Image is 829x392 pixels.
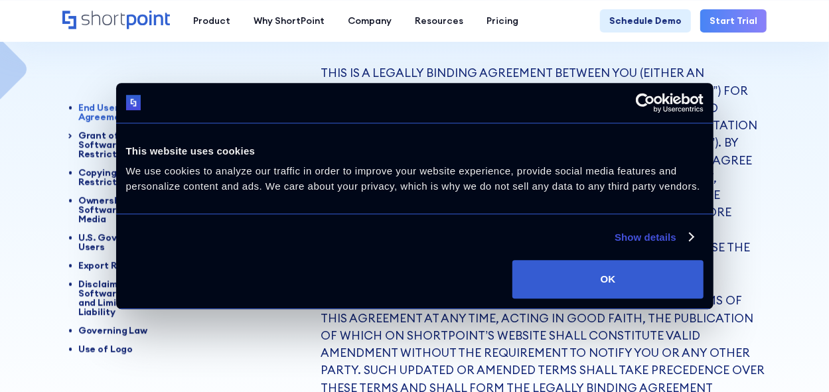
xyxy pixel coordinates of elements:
[126,165,700,192] span: We use cookies to analyze our traffic in order to improve your website experience, provide social...
[242,9,337,33] a: Why ShortPoint
[415,14,463,28] div: Resources
[254,14,325,28] div: Why ShortPoint
[78,168,171,186] div: Copying Restrictions
[126,96,141,111] img: logo
[700,9,767,33] a: Start Trial
[62,11,171,31] a: Home
[78,196,171,224] div: Ownership of Software and Media
[600,9,691,33] a: Schedule Demo
[182,9,242,33] a: Product
[348,14,392,28] div: Company
[512,260,703,298] button: OK
[193,14,230,28] div: Product
[321,64,767,273] p: THIS IS A LEGALLY BINDING AGREEMENT BETWEEN YOU (EITHER AN INDIVIDUAL OR A SINGLE ENTITY) AND SHO...
[78,326,171,335] div: Governing Law
[78,344,171,354] div: Use of Logo
[487,14,518,28] div: Pricing
[78,363,171,381] div: Modification of Agreement
[337,9,404,33] a: Company
[763,328,829,392] iframe: Chat Widget
[78,261,171,270] div: Export Restrictions
[587,93,704,113] a: Usercentrics Cookiebot - opens in a new window
[78,131,171,159] div: Grant of License; Software Use Restrictions
[615,229,693,245] a: Show details
[126,143,704,159] div: This website uses cookies
[404,9,475,33] a: Resources
[78,279,171,316] div: Disclaimer of Software Warranty and Limitation of Liability
[475,9,530,33] a: Pricing
[78,233,171,251] div: U.S. Government Users
[78,103,171,121] div: End User License Agreement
